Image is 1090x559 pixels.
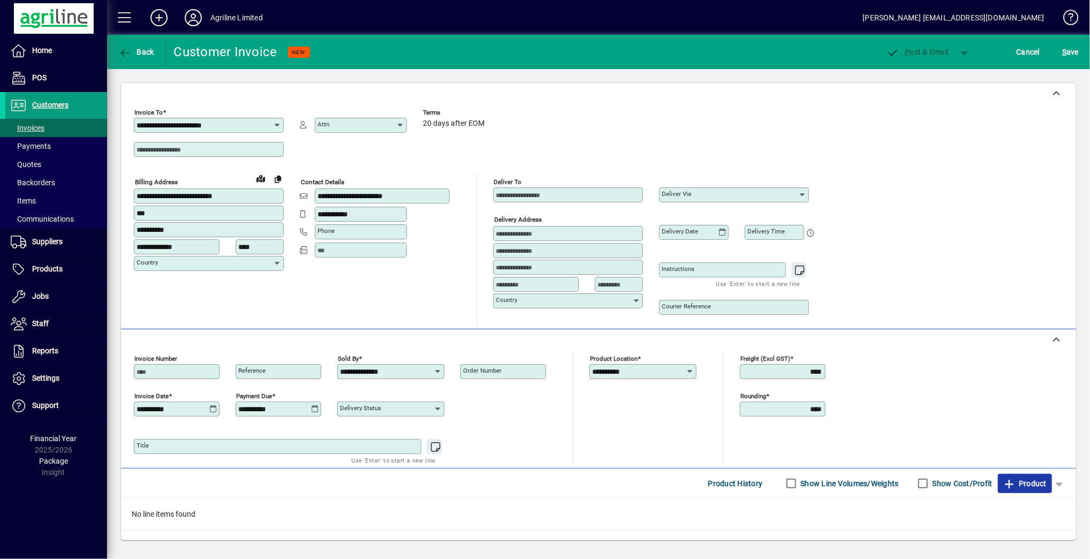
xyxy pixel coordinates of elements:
[174,43,277,61] div: Customer Invoice
[31,434,77,443] span: Financial Year
[1062,43,1079,61] span: ave
[39,457,68,465] span: Package
[292,49,306,56] span: NEW
[423,109,487,116] span: Terms
[5,311,107,337] a: Staff
[137,259,158,266] mat-label: Country
[11,197,36,205] span: Items
[317,227,335,235] mat-label: Phone
[32,346,58,355] span: Reports
[463,367,502,374] mat-label: Order number
[32,374,59,382] span: Settings
[116,42,157,62] button: Back
[5,283,107,310] a: Jobs
[252,170,269,187] a: View on map
[5,65,107,92] a: POS
[5,155,107,173] a: Quotes
[5,365,107,392] a: Settings
[799,478,899,489] label: Show Line Volumes/Weights
[5,192,107,210] a: Items
[1014,42,1043,62] button: Cancel
[905,48,910,56] span: P
[210,9,263,26] div: Agriline Limited
[32,292,49,300] span: Jobs
[142,8,176,27] button: Add
[134,355,177,362] mat-label: Invoice number
[704,474,767,493] button: Product History
[32,237,63,246] span: Suppliers
[32,319,49,328] span: Staff
[423,119,485,128] span: 20 days after EOM
[340,404,381,412] mat-label: Delivery status
[5,256,107,283] a: Products
[236,392,272,400] mat-label: Payment due
[32,101,69,109] span: Customers
[590,355,638,362] mat-label: Product location
[118,48,154,56] span: Back
[5,119,107,137] a: Invoices
[338,355,359,362] mat-label: Sold by
[32,265,63,273] span: Products
[134,392,169,400] mat-label: Invoice date
[107,42,166,62] app-page-header-button: Back
[5,229,107,255] a: Suppliers
[32,46,52,55] span: Home
[1055,2,1077,37] a: Knowledge Base
[998,474,1052,493] button: Product
[5,210,107,228] a: Communications
[1059,42,1081,62] button: Save
[134,109,163,116] mat-label: Invoice To
[176,8,210,27] button: Profile
[708,475,763,492] span: Product History
[1017,43,1040,61] span: Cancel
[5,392,107,419] a: Support
[747,228,785,235] mat-label: Delivery time
[881,42,954,62] button: Post & Email
[740,355,790,362] mat-label: Freight (excl GST)
[887,48,949,56] span: ost & Email
[5,173,107,192] a: Backorders
[269,170,286,187] button: Copy to Delivery address
[11,215,74,223] span: Communications
[494,178,521,186] mat-label: Deliver To
[5,338,107,365] a: Reports
[496,296,517,304] mat-label: Country
[930,478,993,489] label: Show Cost/Profit
[32,73,47,82] span: POS
[352,454,436,466] mat-hint: Use 'Enter' to start a new line
[32,401,59,410] span: Support
[662,303,711,310] mat-label: Courier Reference
[11,142,51,150] span: Payments
[1062,48,1066,56] span: S
[121,498,1076,531] div: No line items found
[5,37,107,64] a: Home
[11,160,41,169] span: Quotes
[238,367,266,374] mat-label: Reference
[662,265,694,273] mat-label: Instructions
[740,392,766,400] mat-label: Rounding
[863,9,1044,26] div: [PERSON_NAME] [EMAIL_ADDRESS][DOMAIN_NAME]
[716,277,800,290] mat-hint: Use 'Enter' to start a new line
[662,190,691,198] mat-label: Deliver via
[662,228,698,235] mat-label: Delivery date
[137,442,149,449] mat-label: Title
[317,120,329,128] mat-label: Attn
[5,137,107,155] a: Payments
[1003,475,1047,492] span: Product
[11,124,44,132] span: Invoices
[11,178,55,187] span: Backorders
